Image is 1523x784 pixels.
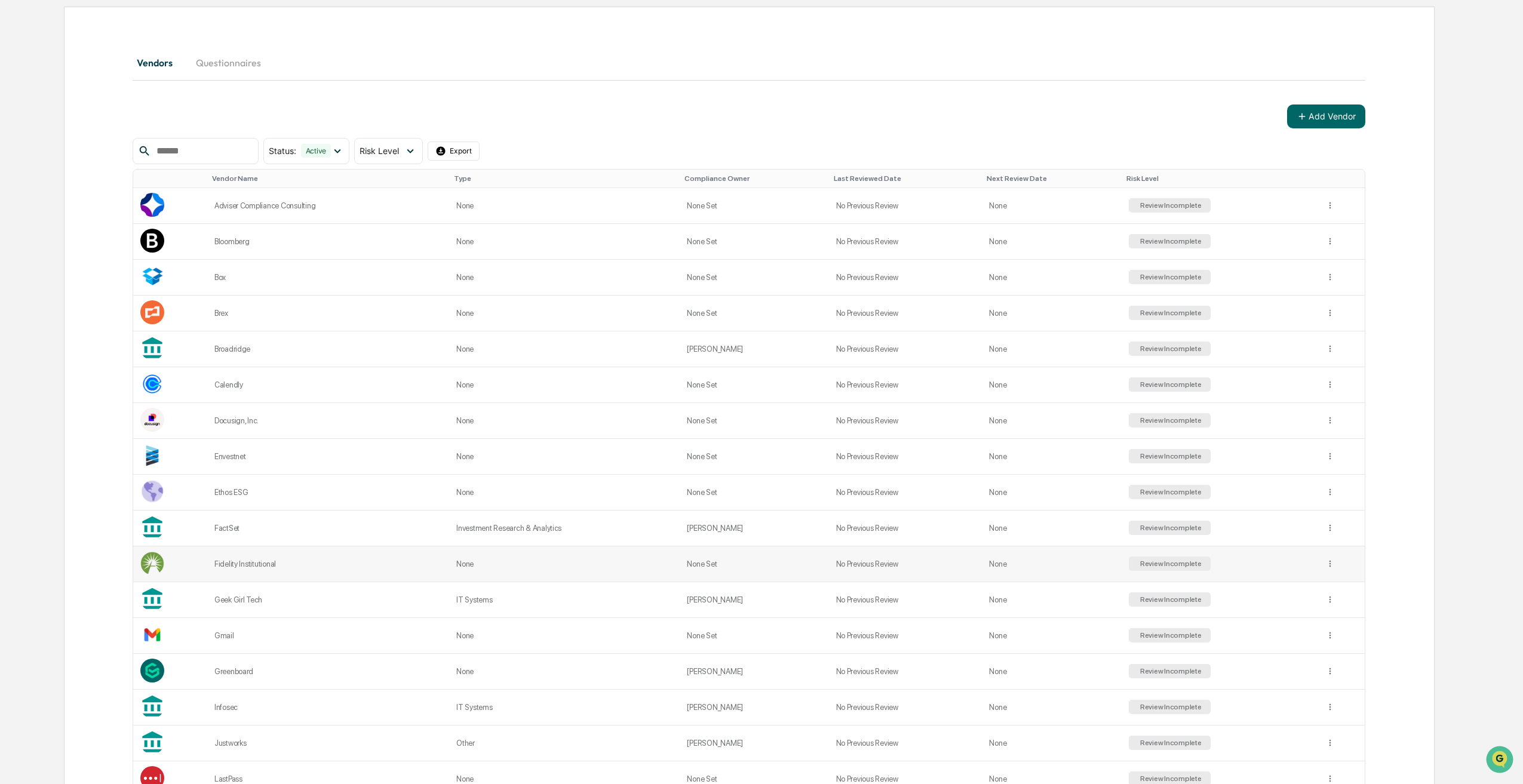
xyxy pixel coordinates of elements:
[982,439,1122,475] td: None
[982,511,1122,546] td: None
[24,173,75,185] span: Data Lookup
[449,331,680,367] td: None
[214,380,442,389] div: Calendly
[140,265,164,288] img: Vendor Logo
[449,188,680,224] td: None
[982,582,1122,618] td: None
[7,146,82,167] a: 🖐️Preclearance
[1138,631,1202,640] div: Review Incomplete
[1485,745,1517,777] iframe: Open customer support
[982,296,1122,331] td: None
[449,654,680,690] td: None
[982,260,1122,296] td: None
[1138,703,1202,711] div: Review Incomplete
[982,475,1122,511] td: None
[140,551,164,575] img: Vendor Logo
[99,150,148,162] span: Attestations
[829,511,982,546] td: No Previous Review
[140,193,164,217] img: Vendor Logo
[829,260,982,296] td: No Previous Review
[140,372,164,396] img: Vendor Logo
[214,345,442,353] div: Broadridge
[982,546,1122,582] td: None
[1138,380,1202,389] div: Review Incomplete
[84,202,145,211] a: Powered byPylon
[214,631,442,640] div: Gmail
[82,146,153,167] a: 🗄️Attestations
[269,146,296,156] span: Status :
[140,229,164,253] img: Vendor Logo
[1138,774,1202,783] div: Review Incomplete
[987,174,1117,183] div: Toggle SortBy
[12,174,22,184] div: 🔎
[31,54,197,67] input: Clear
[982,725,1122,761] td: None
[214,273,442,282] div: Box
[1138,739,1202,747] div: Review Incomplete
[1138,595,1202,604] div: Review Incomplete
[360,146,399,156] span: Risk Level
[212,174,444,183] div: Toggle SortBy
[829,654,982,690] td: No Previous Review
[1138,452,1202,460] div: Review Incomplete
[87,152,96,161] div: 🗄️
[449,690,680,725] td: IT Systems
[1138,416,1202,425] div: Review Incomplete
[1138,345,1202,353] div: Review Incomplete
[680,546,828,582] td: None Set
[140,479,164,503] img: Vendor Logo
[454,174,675,183] div: Toggle SortBy
[140,408,164,432] img: Vendor Logo
[301,144,331,158] div: Active
[680,439,828,475] td: None Set
[982,690,1122,725] td: None
[41,103,151,113] div: We're available if you need us!
[203,95,217,109] button: Start new chat
[449,296,680,331] td: None
[449,725,680,761] td: Other
[119,202,145,211] span: Pylon
[829,296,982,331] td: No Previous Review
[680,188,828,224] td: None Set
[829,475,982,511] td: No Previous Review
[449,582,680,618] td: IT Systems
[982,367,1122,403] td: None
[680,403,828,439] td: None Set
[214,416,442,425] div: Docusign, Inc.
[982,331,1122,367] td: None
[12,91,33,113] img: 1746055101610-c473b297-6a78-478c-a979-82029cc54cd1
[214,774,442,783] div: LastPass
[449,403,680,439] td: None
[1138,488,1202,496] div: Review Incomplete
[680,725,828,761] td: [PERSON_NAME]
[449,367,680,403] td: None
[12,25,217,44] p: How can we help?
[449,224,680,260] td: None
[829,403,982,439] td: No Previous Review
[982,403,1122,439] td: None
[680,618,828,654] td: None Set
[449,439,680,475] td: None
[214,452,442,461] div: Envestnet
[133,48,1365,77] div: secondary tabs example
[449,475,680,511] td: None
[829,188,982,224] td: No Previous Review
[140,623,164,647] img: Vendor Logo
[829,582,982,618] td: No Previous Review
[428,142,480,161] button: Export
[680,690,828,725] td: [PERSON_NAME]
[1328,174,1359,183] div: Toggle SortBy
[680,367,828,403] td: None Set
[680,654,828,690] td: [PERSON_NAME]
[982,654,1122,690] td: None
[7,168,80,190] a: 🔎Data Lookup
[214,309,442,318] div: Brex
[680,260,828,296] td: None Set
[214,667,442,676] div: Greenboard
[449,260,680,296] td: None
[680,511,828,546] td: [PERSON_NAME]
[982,618,1122,654] td: None
[680,475,828,511] td: None Set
